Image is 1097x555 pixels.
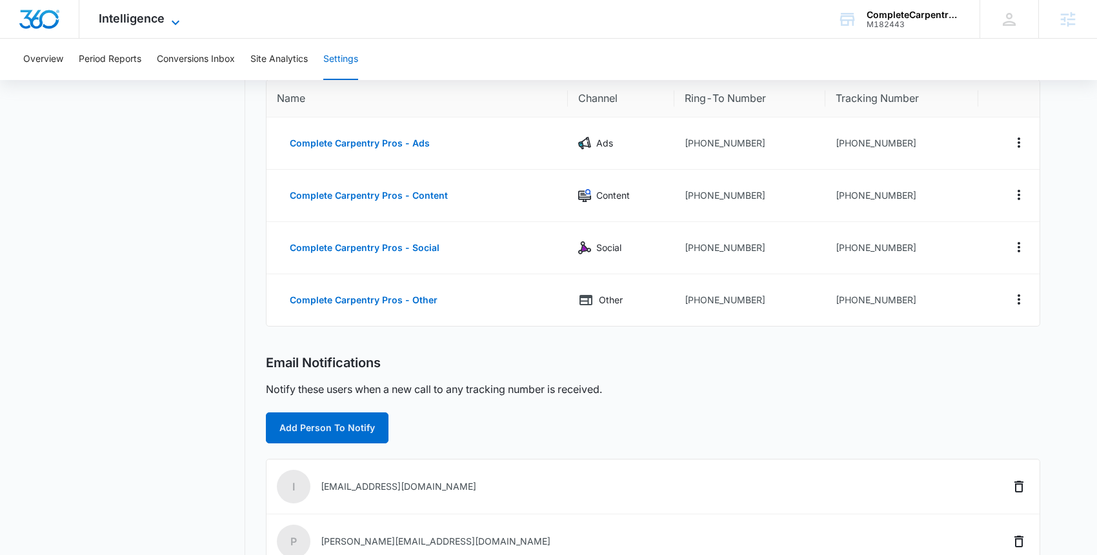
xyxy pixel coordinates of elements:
button: Settings [323,39,358,80]
td: [PHONE_NUMBER] [674,170,825,222]
td: [PHONE_NUMBER] [825,274,979,326]
th: Name [267,80,569,117]
button: Actions [1009,289,1029,310]
img: Ads [578,137,591,150]
p: Ads [596,136,613,150]
button: Complete Carpentry Pros - Other [277,285,450,316]
button: Add Person To Notify [266,412,388,443]
div: account name [867,10,961,20]
td: [PHONE_NUMBER] [825,117,979,170]
button: Delete [1009,531,1029,552]
p: Content [596,188,630,203]
button: Site Analytics [250,39,308,80]
button: Complete Carpentry Pros - Ads [277,128,443,159]
th: Channel [568,80,674,117]
span: i [277,470,310,503]
td: [PHONE_NUMBER] [825,170,979,222]
p: Other [599,293,623,307]
p: Social [596,241,621,255]
th: Ring-To Number [674,80,825,117]
td: [PHONE_NUMBER] [674,222,825,274]
button: Conversions Inbox [157,39,235,80]
button: Complete Carpentry Pros - Social [277,232,452,263]
th: Tracking Number [825,80,979,117]
img: Content [578,189,591,202]
td: [PHONE_NUMBER] [674,117,825,170]
button: Actions [1009,237,1029,257]
h2: Email Notifications [266,355,381,371]
span: Intelligence [99,12,165,25]
td: [PHONE_NUMBER] [674,274,825,326]
button: Period Reports [79,39,141,80]
img: Social [578,241,591,254]
button: Complete Carpentry Pros - Content [277,180,461,211]
button: Actions [1009,132,1029,153]
td: [PHONE_NUMBER] [825,222,979,274]
button: Overview [23,39,63,80]
p: Notify these users when a new call to any tracking number is received. [266,381,602,397]
td: [EMAIL_ADDRESS][DOMAIN_NAME] [267,459,945,514]
div: account id [867,20,961,29]
button: Delete [1009,476,1029,497]
button: Actions [1009,185,1029,205]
